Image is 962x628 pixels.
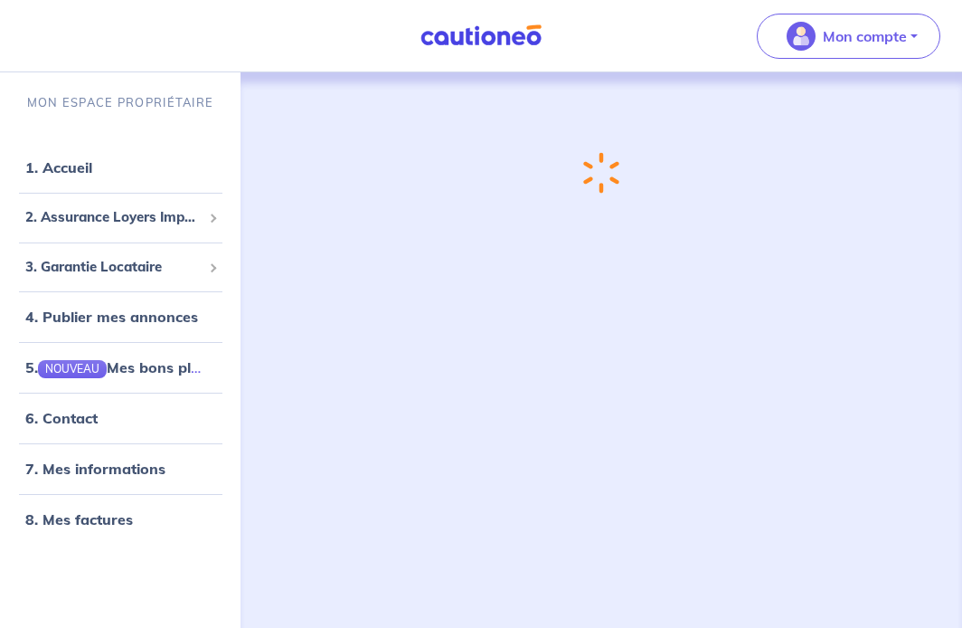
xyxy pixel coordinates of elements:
img: illu_account_valid_menu.svg [787,22,816,51]
a: 4. Publier mes annonces [25,308,198,326]
a: 7. Mes informations [25,460,165,478]
button: illu_account_valid_menu.svgMon compte [757,14,940,59]
a: 8. Mes factures [25,510,133,528]
a: 5.NOUVEAUMes bons plans [25,358,216,376]
div: 2. Assurance Loyers Impayés [7,200,233,235]
div: 4. Publier mes annonces [7,299,233,335]
p: Mon compte [823,25,907,47]
img: Cautioneo [413,24,549,47]
a: 6. Contact [25,409,98,427]
div: 7. Mes informations [7,451,233,487]
div: 3. Garantie Locataire [7,250,233,285]
p: MON ESPACE PROPRIÉTAIRE [27,94,213,111]
a: 1. Accueil [25,158,92,176]
img: loading-spinner [581,151,620,195]
div: 8. Mes factures [7,501,233,538]
div: 1. Accueil [7,149,233,186]
span: 2. Assurance Loyers Impayés [25,207,202,228]
span: 3. Garantie Locataire [25,257,202,278]
div: 5.NOUVEAUMes bons plans [7,349,233,385]
div: 6. Contact [7,400,233,436]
